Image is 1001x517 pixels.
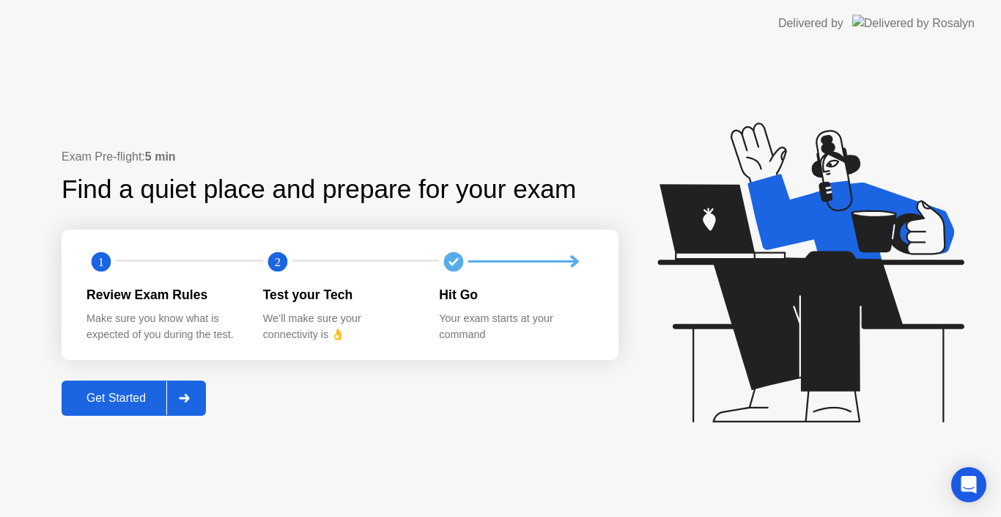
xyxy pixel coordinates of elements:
[439,285,592,304] div: Hit Go
[852,15,975,32] img: Delivered by Rosalyn
[62,381,206,416] button: Get Started
[145,150,176,163] b: 5 min
[263,311,416,342] div: We’ll make sure your connectivity is 👌
[98,254,104,268] text: 1
[439,311,592,342] div: Your exam starts at your command
[275,254,281,268] text: 2
[951,467,986,502] div: Open Intercom Messenger
[86,285,240,304] div: Review Exam Rules
[778,15,843,32] div: Delivered by
[66,392,166,405] div: Get Started
[62,148,618,166] div: Exam Pre-flight:
[263,285,416,304] div: Test your Tech
[86,311,240,342] div: Make sure you know what is expected of you during the test.
[62,170,578,209] div: Find a quiet place and prepare for your exam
